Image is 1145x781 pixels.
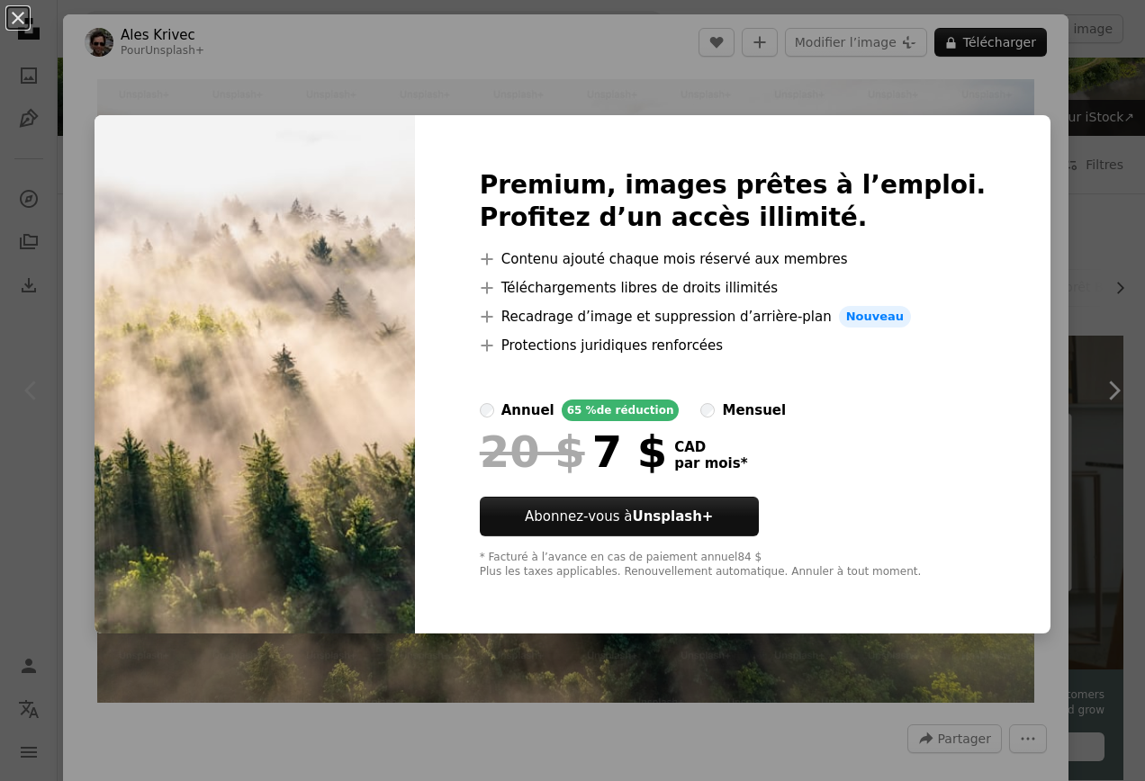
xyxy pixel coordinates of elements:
[674,455,747,471] span: par mois *
[562,399,680,421] div: 65 % de réduction
[480,306,987,328] li: Recadrage d’image et suppression d’arrière-plan
[480,497,759,536] button: Abonnez-vous àUnsplash+
[674,439,747,455] span: CAD
[480,277,987,299] li: Téléchargements libres de droits illimités
[480,428,585,475] span: 20 $
[480,169,987,234] h2: Premium, images prêtes à l’emploi. Profitez d’un accès illimité.
[722,399,786,421] div: mensuel
[480,335,987,356] li: Protections juridiques renforcées
[700,403,715,417] input: mensuel
[480,248,987,270] li: Contenu ajouté chaque mois réservé aux membres
[480,551,987,579] div: * Facturé à l’avance en cas de paiement annuel 84 $ Plus les taxes applicables. Renouvellement au...
[839,306,911,328] span: Nouveau
[95,115,415,633] img: premium_photo-1669613233557-1676c121fe73
[632,508,713,525] strong: Unsplash+
[501,399,554,421] div: annuel
[480,428,667,475] div: 7 $
[480,403,494,417] input: annuel65 %de réduction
